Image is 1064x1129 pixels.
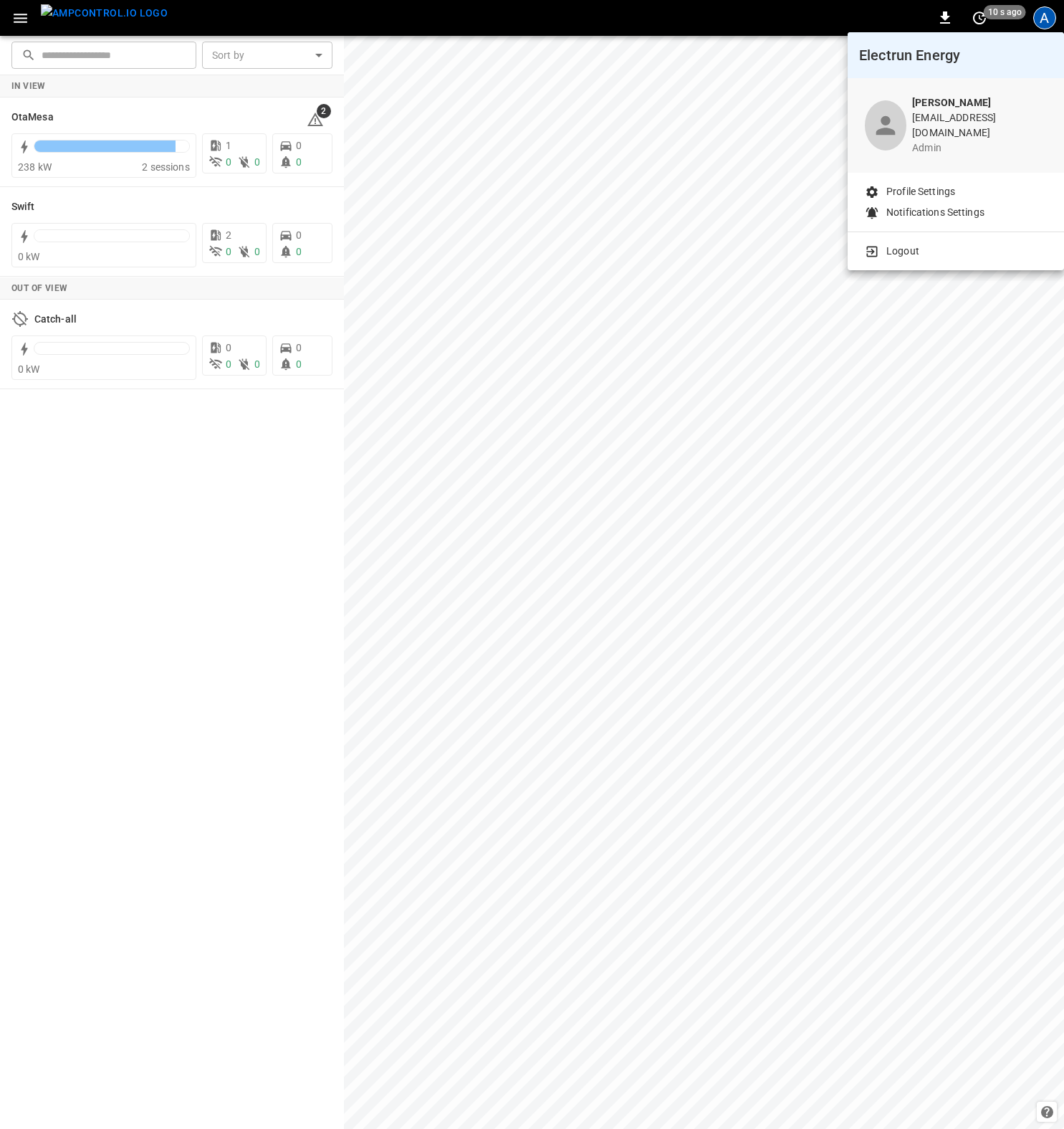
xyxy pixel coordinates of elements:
p: admin [912,140,1047,156]
b: [PERSON_NAME] [912,97,991,108]
p: Notifications Settings [886,205,984,220]
div: profile-icon [865,100,906,151]
p: [EMAIL_ADDRESS][DOMAIN_NAME] [912,110,1047,140]
h6: Electrun Energy [859,44,1053,67]
p: Logout [886,244,919,259]
p: Profile Settings [886,184,955,199]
